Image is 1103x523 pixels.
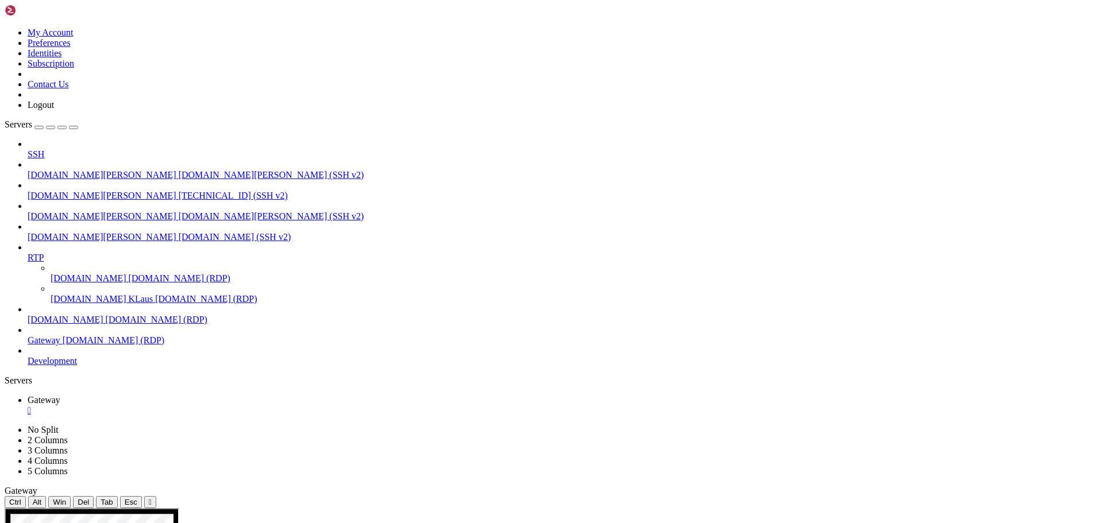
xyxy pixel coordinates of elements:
span: Gateway [28,335,60,345]
a: 3 Columns [28,445,68,455]
button: Ctrl [5,496,26,508]
li: SSH [28,139,1098,160]
a: SSH [28,149,1098,160]
span: [DOMAIN_NAME][PERSON_NAME] [28,191,176,200]
a: Servers [5,119,78,129]
li: [DOMAIN_NAME][PERSON_NAME] [DOMAIN_NAME][PERSON_NAME] (SSH v2) [28,160,1098,180]
a: Subscription [28,59,74,68]
a: [DOMAIN_NAME][PERSON_NAME] [DOMAIN_NAME][PERSON_NAME] (SSH v2) [28,170,1098,180]
a:  [28,405,1098,416]
span: [DOMAIN_NAME][PERSON_NAME] [28,211,176,221]
li: [DOMAIN_NAME] [DOMAIN_NAME] (RDP) [28,304,1098,325]
li: [DOMAIN_NAME][PERSON_NAME] [DOMAIN_NAME] (SSH v2) [28,222,1098,242]
span: Tab [101,498,113,506]
a: 5 Columns [28,466,68,476]
div:  [149,498,152,506]
span: Ctrl [9,498,21,506]
span: [DOMAIN_NAME][PERSON_NAME] [28,170,176,180]
a: [DOMAIN_NAME] KLaus [DOMAIN_NAME] (RDP) [51,294,1098,304]
span: Gateway [28,395,60,405]
button: Alt [28,496,47,508]
span: [DOMAIN_NAME][PERSON_NAME] (SSH v2) [179,211,364,221]
a: RTP [28,253,1098,263]
a: My Account [28,28,74,37]
span: [DOMAIN_NAME] KLaus [51,294,153,304]
span: [DOMAIN_NAME][PERSON_NAME] (SSH v2) [179,170,364,180]
span: Gateway [5,486,37,495]
span: Development [28,356,77,366]
span: Esc [125,498,137,506]
span: [DOMAIN_NAME] (RDP) [129,273,230,283]
li: [DOMAIN_NAME][PERSON_NAME] [DOMAIN_NAME][PERSON_NAME] (SSH v2) [28,201,1098,222]
span: [DOMAIN_NAME] (RDP) [106,315,207,324]
a: [DOMAIN_NAME] [DOMAIN_NAME] (RDP) [51,273,1098,284]
a: [DOMAIN_NAME] [DOMAIN_NAME] (RDP) [28,315,1098,325]
li: Gateway [DOMAIN_NAME] (RDP) [28,325,1098,346]
span: [DOMAIN_NAME] (RDP) [63,335,164,345]
span: [DOMAIN_NAME] (RDP) [155,294,257,304]
a: No Split [28,425,59,435]
li: [DOMAIN_NAME] KLaus [DOMAIN_NAME] (RDP) [51,284,1098,304]
a: [DOMAIN_NAME][PERSON_NAME] [DOMAIN_NAME] (SSH v2) [28,232,1098,242]
span: SSH [28,149,44,159]
button: Win [48,496,71,508]
a: Contact Us [28,79,69,89]
span: Servers [5,119,32,129]
a: 2 Columns [28,435,68,445]
button: Del [73,496,94,508]
a: Development [28,356,1098,366]
a: [DOMAIN_NAME][PERSON_NAME] [DOMAIN_NAME][PERSON_NAME] (SSH v2) [28,211,1098,222]
a: Identities [28,48,62,58]
li: Development [28,346,1098,366]
a: Preferences [28,38,71,48]
span: Win [53,498,66,506]
a: Gateway [DOMAIN_NAME] (RDP) [28,335,1098,346]
button:  [144,496,156,508]
span: Del [78,498,89,506]
span: [DOMAIN_NAME] [28,315,103,324]
button: Esc [120,496,142,508]
button: Tab [96,496,118,508]
li: [DOMAIN_NAME] [DOMAIN_NAME] (RDP) [51,263,1098,284]
a: 4 Columns [28,456,68,466]
a: Logout [28,100,54,110]
span: [DOMAIN_NAME][PERSON_NAME] [28,232,176,242]
span: [TECHNICAL_ID] (SSH v2) [179,191,288,200]
a: [DOMAIN_NAME][PERSON_NAME] [TECHNICAL_ID] (SSH v2) [28,191,1098,201]
img: Shellngn [5,5,71,16]
span: [DOMAIN_NAME] [51,273,126,283]
span: Alt [33,498,42,506]
span: [DOMAIN_NAME] (SSH v2) [179,232,291,242]
span: RTP [28,253,44,262]
a: Gateway [28,395,1098,416]
li: RTP [28,242,1098,304]
div: Servers [5,375,1098,386]
li: [DOMAIN_NAME][PERSON_NAME] [TECHNICAL_ID] (SSH v2) [28,180,1098,201]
